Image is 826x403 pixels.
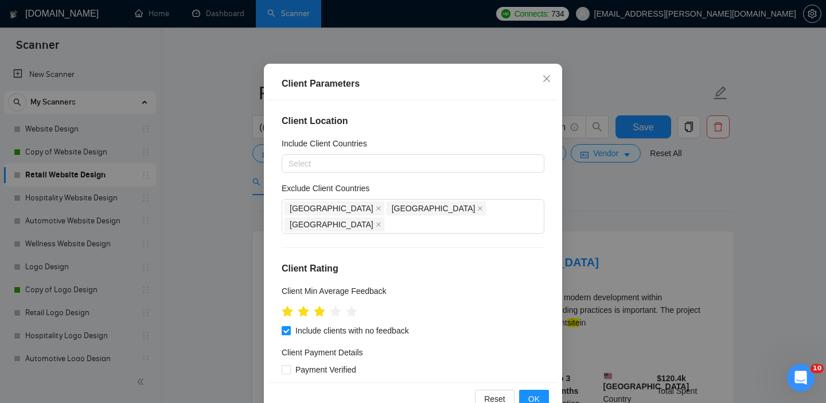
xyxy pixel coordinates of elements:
span: close [542,74,551,83]
button: Close [531,64,562,95]
h5: Include Client Countries [282,137,367,150]
span: star [282,306,293,317]
span: Russia [285,201,384,215]
span: Include clients with no feedback [291,324,414,337]
span: star [346,306,357,317]
span: Payment Verified [291,363,361,376]
h4: Client Rating [282,262,544,276]
h5: Exclude Client Countries [282,182,369,195]
span: close [376,206,381,211]
span: [GEOGRAPHIC_DATA] [290,202,373,215]
span: close [477,206,483,211]
span: Belarus [285,218,384,231]
span: close [376,222,381,227]
h5: Client Min Average Feedback [282,285,387,297]
div: Client Parameters [282,77,544,91]
span: [GEOGRAPHIC_DATA] [290,218,373,231]
span: star [298,306,309,317]
span: 10 [811,364,824,373]
span: India [387,201,486,215]
h4: Client Payment Details [282,346,363,359]
iframe: Intercom live chat [787,364,815,392]
span: star [330,306,341,317]
span: star [314,306,325,317]
h4: Client Location [282,114,544,128]
span: [GEOGRAPHIC_DATA] [392,202,476,215]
